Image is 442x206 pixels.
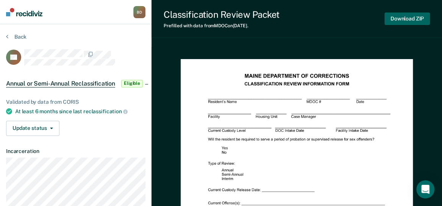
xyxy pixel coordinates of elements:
div: Classification Review Packet [164,9,280,20]
img: Recidiviz [6,8,42,16]
button: Update status [6,121,59,136]
div: At least 6 months since last [15,108,145,115]
div: B D [133,6,145,18]
span: Annual or Semi-Annual Reclassification [6,80,115,87]
button: Download ZIP [384,12,430,25]
div: Validated by data from CORIS [6,99,145,105]
div: Open Intercom Messenger [416,180,434,198]
div: Prefilled with data from MDOC on [DATE] . [164,23,280,28]
dt: Incarceration [6,148,145,154]
span: Eligible [121,80,143,87]
span: reclassification [83,108,128,114]
button: Back [6,33,27,40]
button: BD [133,6,145,18]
